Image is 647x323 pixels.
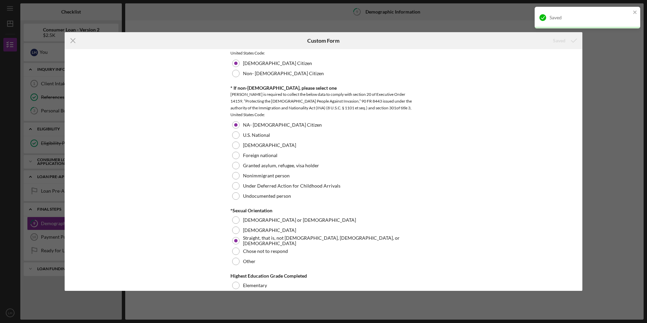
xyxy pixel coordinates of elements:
[230,273,417,279] div: Highest Education Grade Completed
[243,153,277,158] label: Foreign national
[243,228,296,233] label: [DEMOGRAPHIC_DATA]
[243,183,340,189] label: Under Deferred Action for Childhood Arrivals
[243,132,270,138] label: U.S. National
[243,249,288,254] label: Chose not to respond
[230,91,417,118] div: [PERSON_NAME] is required to collect the below data to comply with section 20 of Executive Order ...
[243,122,322,128] label: NA- [DEMOGRAPHIC_DATA] Citizen
[243,217,356,223] label: [DEMOGRAPHIC_DATA] or [DEMOGRAPHIC_DATA]
[307,38,339,44] h6: Custom Form
[243,235,415,246] label: Straight, that is, not [DEMOGRAPHIC_DATA], [DEMOGRAPHIC_DATA], or [DEMOGRAPHIC_DATA]
[546,34,582,47] button: Saved
[243,193,291,199] label: Undocumented person
[243,259,255,264] label: Other
[633,9,638,16] button: close
[243,143,296,148] label: [DEMOGRAPHIC_DATA]
[243,61,312,66] label: [DEMOGRAPHIC_DATA] Citizen
[230,208,417,213] div: *Sexual Orientation
[553,34,565,47] div: Saved
[230,85,417,91] div: * If non-[DEMOGRAPHIC_DATA], please select one
[243,173,290,178] label: Nonimmigrant person
[243,283,267,288] label: Elementary
[243,163,319,168] label: Granted asylum, refugee, visa holder
[243,71,324,76] label: Non- [DEMOGRAPHIC_DATA] Citizen
[550,15,631,20] div: Saved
